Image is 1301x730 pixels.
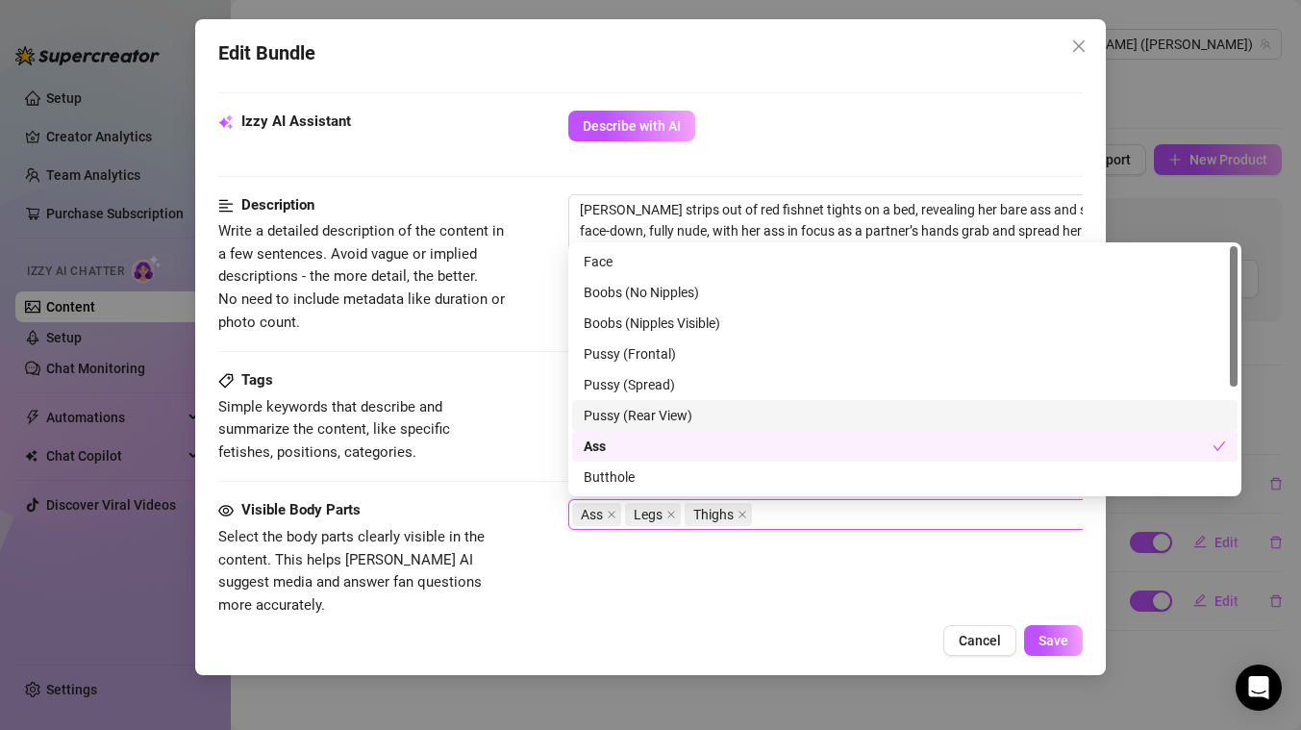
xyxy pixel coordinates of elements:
span: Describe with AI [583,118,681,134]
span: Edit Bundle [218,38,315,68]
div: Boobs (No Nipples) [584,282,1226,303]
span: check [1213,440,1226,453]
span: eye [218,503,234,518]
span: close [1071,38,1087,54]
span: align-left [218,194,234,217]
span: close [666,510,676,519]
span: Simple keywords that describe and summarize the content, like specific fetishes, positions, categ... [218,398,450,461]
div: Face [584,251,1226,272]
div: Boobs (Nipples Visible) [572,308,1238,339]
div: Pussy (Frontal) [572,339,1238,369]
span: close [738,510,747,519]
span: Legs [625,503,681,526]
span: Ass [581,504,603,525]
strong: Description [241,196,314,214]
div: Pussy (Rear View) [572,400,1238,431]
div: Butthole [572,462,1238,492]
span: Write a detailed description of the content in a few sentences. Avoid vague or implied descriptio... [218,222,505,330]
strong: Visible Body Parts [241,501,361,518]
strong: Izzy AI Assistant [241,113,351,130]
span: close [607,510,616,519]
div: Ass [584,436,1213,457]
div: Pussy (Rear View) [584,405,1226,426]
span: Legs [634,504,663,525]
div: Pussy (Spread) [584,374,1226,395]
span: Ass [572,503,621,526]
button: Cancel [943,625,1016,656]
div: Pussy (Spread) [572,369,1238,400]
span: Close [1063,38,1094,54]
div: Boobs (Nipples Visible) [584,313,1226,334]
button: Describe with AI [568,111,695,141]
div: Butthole [584,466,1226,488]
textarea: [PERSON_NAME] strips out of red fishnet tights on a bed, revealing her bare ass and smooth legs. ... [569,195,1240,266]
div: Ass [572,431,1238,462]
span: Thighs [685,503,752,526]
span: Select the body parts clearly visible in the content. This helps [PERSON_NAME] AI suggest media a... [218,528,485,614]
div: Face [572,246,1238,277]
strong: Tags [241,371,273,389]
div: Pussy (Frontal) [584,343,1226,365]
div: Boobs (No Nipples) [572,277,1238,308]
span: Cancel [959,633,1001,648]
button: Close [1063,31,1094,62]
span: tag [218,373,234,389]
span: Thighs [693,504,734,525]
button: Save [1024,625,1083,656]
div: Open Intercom Messenger [1236,665,1282,711]
span: Save [1038,633,1068,648]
